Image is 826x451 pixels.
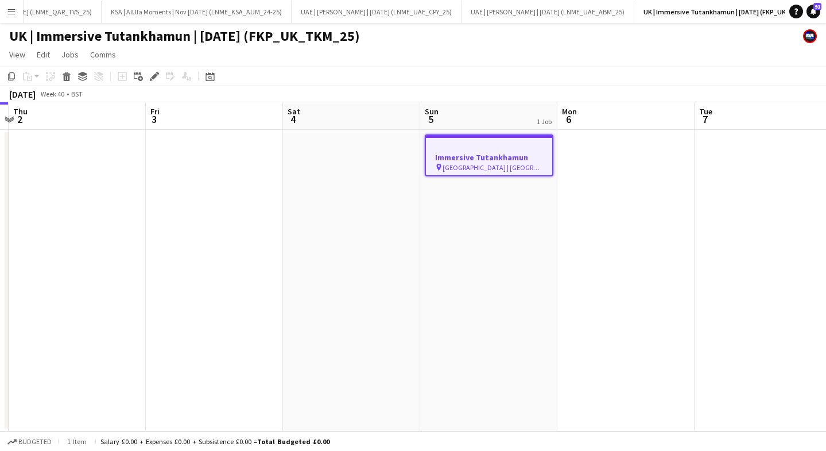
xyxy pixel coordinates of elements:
span: 6 [560,113,577,126]
span: Budgeted [18,438,52,446]
span: 5 [423,113,439,126]
span: Total Budgeted £0.00 [257,437,329,446]
app-job-card: Immersive Tutankhamun [GEOGRAPHIC_DATA] | [GEOGRAPHIC_DATA], [GEOGRAPHIC_DATA] [425,134,553,176]
div: [DATE] [9,88,36,100]
span: 7 [697,113,712,126]
span: Week 40 [38,90,67,98]
a: 91 [806,5,820,18]
span: 91 [813,3,821,10]
h1: UK | Immersive Tutankhamun | [DATE] (FKP_UK_TKM_25) [9,28,360,45]
span: 4 [286,113,300,126]
span: View [9,49,25,60]
a: Comms [86,47,121,62]
span: 3 [149,113,160,126]
div: Salary £0.00 + Expenses £0.00 + Subsistence £0.00 = [100,437,329,446]
app-user-avatar: FAB Recruitment [803,29,817,43]
button: UAE | [PERSON_NAME] | [DATE] (LNME_UAE_ABM_25) [462,1,634,23]
a: View [5,47,30,62]
button: KSA | AlUla Moments | Nov [DATE] (LNME_KSA_AUM_24-25) [102,1,292,23]
span: [GEOGRAPHIC_DATA] | [GEOGRAPHIC_DATA], [GEOGRAPHIC_DATA] [443,163,543,172]
a: Jobs [57,47,83,62]
div: 1 Job [537,117,552,126]
span: Mon [562,106,577,117]
button: UK | Immersive Tutankhamun | [DATE] (FKP_UK_TKM_25) [634,1,825,23]
button: Budgeted [6,435,53,448]
span: Comms [90,49,116,60]
span: Edit [37,49,50,60]
button: UAE | [PERSON_NAME] | [DATE] (LNME_UAE_CPY_25) [292,1,462,23]
a: Edit [32,47,55,62]
span: 2 [11,113,28,126]
span: Thu [13,106,28,117]
h3: Immersive Tutankhamun [426,152,552,163]
span: Tue [699,106,712,117]
span: Sat [288,106,300,117]
span: Fri [150,106,160,117]
div: BST [71,90,83,98]
span: 1 item [63,437,91,446]
span: Sun [425,106,439,117]
span: Jobs [61,49,79,60]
